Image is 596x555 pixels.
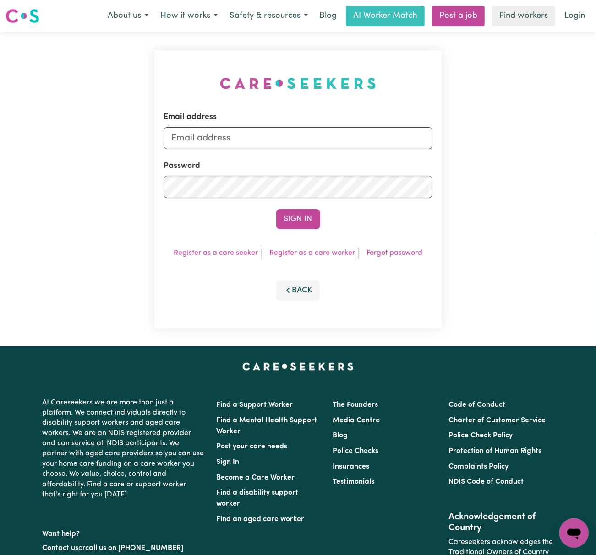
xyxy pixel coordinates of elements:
[164,127,432,149] input: Email address
[448,432,513,439] a: Police Check Policy
[314,6,342,26] a: Blog
[224,6,314,26] button: Safety & resources
[86,544,184,552] a: call us on [PHONE_NUMBER]
[448,401,505,409] a: Code of Conduct
[43,525,206,539] p: Want help?
[346,6,425,26] a: AI Worker Match
[217,417,317,435] a: Find a Mental Health Support Worker
[333,478,374,485] a: Testimonials
[5,8,39,24] img: Careseekers logo
[559,518,589,548] iframe: Button to launch messaging window
[217,401,293,409] a: Find a Support Worker
[217,458,240,466] a: Sign In
[333,447,378,455] a: Police Checks
[448,463,509,470] a: Complaints Policy
[5,5,39,27] a: Careseekers logo
[217,489,299,507] a: Find a disability support worker
[276,209,320,229] button: Sign In
[492,6,555,26] a: Find workers
[333,463,369,470] a: Insurances
[333,417,380,424] a: Media Centre
[448,447,541,455] a: Protection of Human Rights
[333,432,348,439] a: Blog
[217,474,295,481] a: Become a Care Worker
[276,280,320,301] button: Back
[269,249,355,257] a: Register as a care worker
[164,160,200,172] label: Password
[164,111,217,123] label: Email address
[559,6,591,26] a: Login
[217,443,288,450] a: Post your care needs
[366,249,422,257] a: Forgot password
[43,394,206,504] p: At Careseekers we are more than just a platform. We connect individuals directly to disability su...
[102,6,154,26] button: About us
[43,544,79,552] a: Contact us
[174,249,258,257] a: Register as a care seeker
[333,401,378,409] a: The Founders
[432,6,485,26] a: Post a job
[242,363,354,370] a: Careseekers home page
[448,478,524,485] a: NDIS Code of Conduct
[217,516,305,523] a: Find an aged care worker
[154,6,224,26] button: How it works
[448,417,546,424] a: Charter of Customer Service
[448,512,553,533] h2: Acknowledgement of Country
